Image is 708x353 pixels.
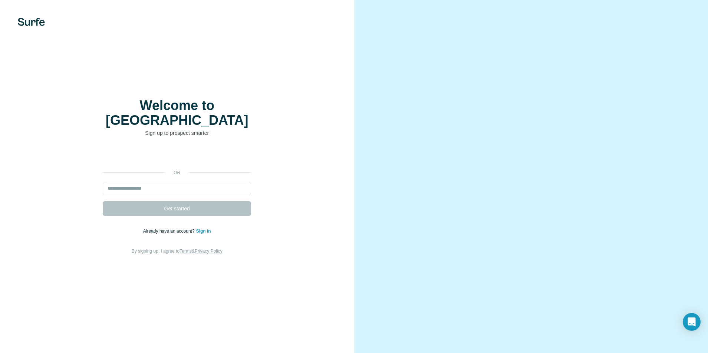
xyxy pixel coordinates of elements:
[103,129,251,137] p: Sign up to prospect smarter
[132,249,223,254] span: By signing up, I agree to &
[195,249,223,254] a: Privacy Policy
[143,229,196,234] span: Already have an account?
[165,169,189,176] p: or
[180,249,192,254] a: Terms
[103,98,251,128] h1: Welcome to [GEOGRAPHIC_DATA]
[196,229,211,234] a: Sign in
[18,18,45,26] img: Surfe's logo
[683,313,701,331] div: Open Intercom Messenger
[99,148,255,164] iframe: Sign in with Google Button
